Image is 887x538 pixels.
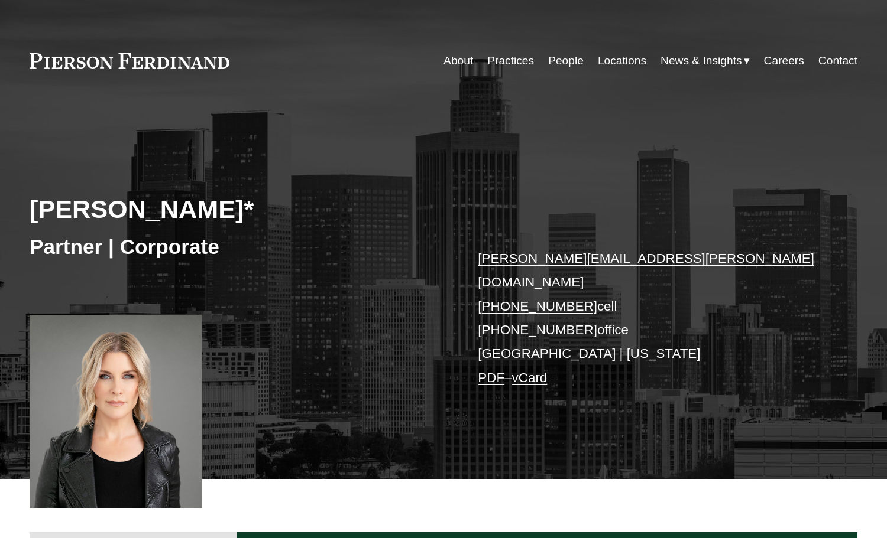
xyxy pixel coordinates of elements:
[818,50,857,72] a: Contact
[661,51,742,71] span: News & Insights
[487,50,534,72] a: Practices
[478,299,597,314] a: [PHONE_NUMBER]
[512,370,548,385] a: vCard
[30,234,444,260] h3: Partner | Corporate
[478,322,597,337] a: [PHONE_NUMBER]
[764,50,804,72] a: Careers
[661,50,750,72] a: folder dropdown
[478,251,814,289] a: [PERSON_NAME][EMAIL_ADDRESS][PERSON_NAME][DOMAIN_NAME]
[598,50,646,72] a: Locations
[478,370,504,385] a: PDF
[30,194,444,224] h2: [PERSON_NAME]*
[548,50,584,72] a: People
[478,247,823,390] p: cell office [GEOGRAPHIC_DATA] | [US_STATE] –
[444,50,473,72] a: About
